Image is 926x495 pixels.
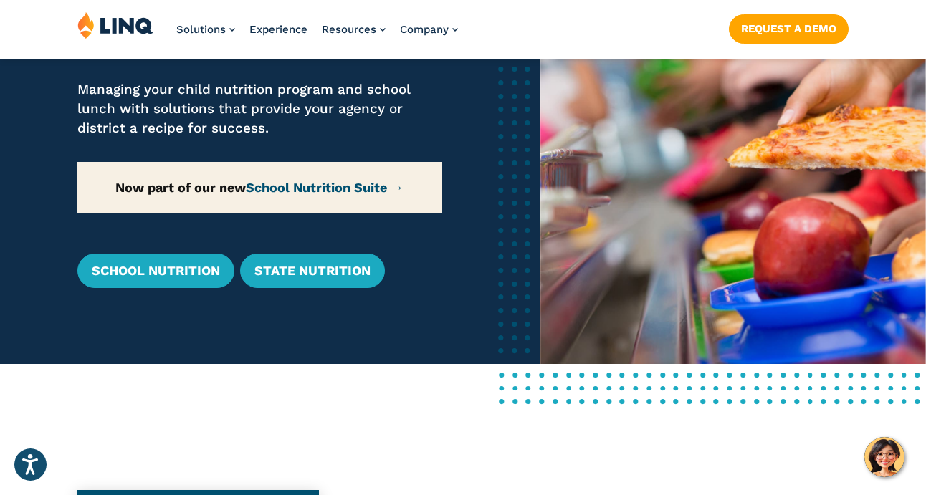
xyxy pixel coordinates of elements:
[729,14,849,43] a: Request a Demo
[77,254,234,288] a: School Nutrition
[322,23,376,36] span: Resources
[176,23,235,36] a: Solutions
[246,180,404,195] a: School Nutrition Suite →
[729,11,849,43] nav: Button Navigation
[400,23,458,36] a: Company
[240,254,385,288] a: State Nutrition
[864,437,904,477] button: Hello, have a question? Let’s chat.
[249,23,307,36] a: Experience
[176,11,458,59] nav: Primary Navigation
[115,180,404,195] strong: Now part of our new
[77,80,442,138] p: Managing your child nutrition program and school lunch with solutions that provide your agency or...
[77,11,153,39] img: LINQ | K‑12 Software
[176,23,226,36] span: Solutions
[400,23,449,36] span: Company
[322,23,386,36] a: Resources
